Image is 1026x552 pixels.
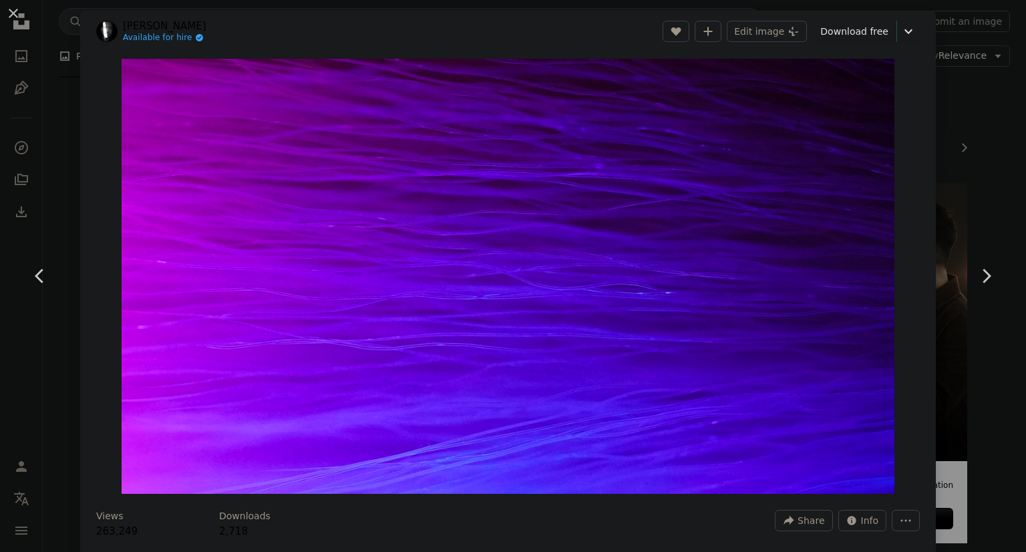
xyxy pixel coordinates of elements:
[122,59,894,494] img: a close up of a purple and blue background
[897,21,920,42] button: Choose download size
[219,510,271,523] h3: Downloads
[122,59,894,494] button: Zoom in on this image
[727,21,807,42] button: Edit image
[219,525,248,537] span: 2,718
[838,510,887,531] button: Stats about this image
[123,33,206,43] a: Available for hire
[946,212,1026,340] a: Next
[96,21,118,42] img: Go to Josh Durham's profile
[96,525,138,537] span: 263,249
[861,511,879,531] span: Info
[812,21,896,42] a: Download free
[663,21,689,42] button: Like
[798,511,824,531] span: Share
[695,21,721,42] button: Add to Collection
[123,19,206,33] a: [PERSON_NAME]
[892,510,920,531] button: More Actions
[775,510,832,531] button: Share this image
[96,510,124,523] h3: Views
